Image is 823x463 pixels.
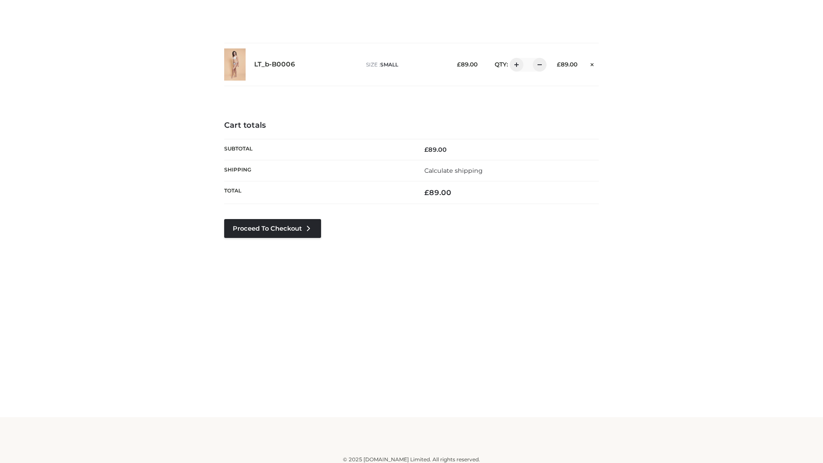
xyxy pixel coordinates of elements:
a: LT_b-B0006 [254,60,295,69]
span: £ [424,188,429,197]
p: size : [366,61,444,69]
span: £ [424,146,428,153]
a: Remove this item [586,58,599,69]
div: QTY: [486,58,544,72]
bdi: 89.00 [424,188,451,197]
a: Calculate shipping [424,167,483,174]
th: Total [224,181,411,204]
a: Proceed to Checkout [224,219,321,238]
bdi: 89.00 [557,61,577,68]
h4: Cart totals [224,121,599,130]
bdi: 89.00 [424,146,447,153]
bdi: 89.00 [457,61,478,68]
span: SMALL [380,61,398,68]
th: Shipping [224,160,411,181]
th: Subtotal [224,139,411,160]
span: £ [457,61,461,68]
img: LT_b-B0006 - SMALL [224,48,246,81]
span: £ [557,61,561,68]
